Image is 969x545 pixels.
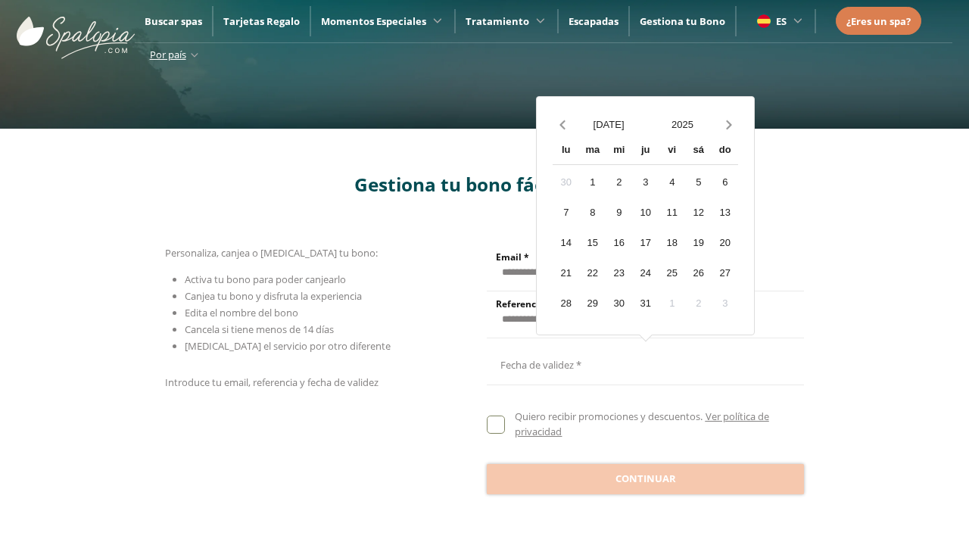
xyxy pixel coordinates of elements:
span: Por país [150,48,186,61]
img: ImgLogoSpalopia.BvClDcEz.svg [17,2,135,59]
a: Escapadas [569,14,618,28]
span: Quiero recibir promociones y descuentos. [515,410,703,423]
span: Gestiona tu bono fácilmente [354,172,615,197]
a: Gestiona tu Bono [640,14,725,28]
span: Edita el nombre del bono [185,306,298,319]
span: [MEDICAL_DATA] el servicio por otro diferente [185,339,391,353]
a: ¿Eres un spa? [846,13,911,30]
button: Continuar [487,464,804,494]
span: Cancela si tiene menos de 14 días [185,322,334,336]
a: Buscar spas [145,14,202,28]
span: Continuar [615,472,676,487]
a: Ver política de privacidad [515,410,768,438]
span: Introduce tu email, referencia y fecha de validez [165,375,379,389]
span: Canjea tu bono y disfruta la experiencia [185,289,362,303]
span: Activa tu bono para poder canjearlo [185,272,346,286]
span: ¿Eres un spa? [846,14,911,28]
span: Personaliza, canjea o [MEDICAL_DATA] tu bono: [165,246,378,260]
a: Tarjetas Regalo [223,14,300,28]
